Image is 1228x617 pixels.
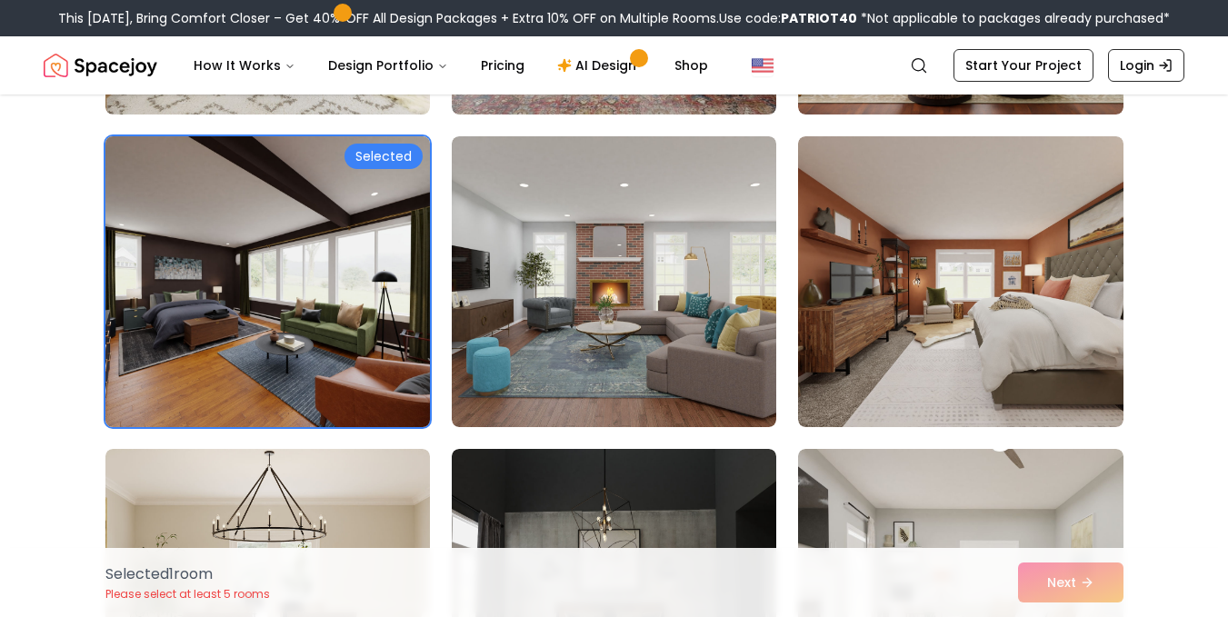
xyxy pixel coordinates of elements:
[44,36,1184,95] nav: Global
[179,47,723,84] nav: Main
[752,55,774,76] img: United States
[798,136,1123,427] img: Room room-33
[781,9,857,27] b: PATRIOT40
[97,129,438,434] img: Room room-31
[314,47,463,84] button: Design Portfolio
[719,9,857,27] span: Use code:
[452,136,776,427] img: Room room-32
[44,47,157,84] a: Spacejoy
[1108,49,1184,82] a: Login
[953,49,1093,82] a: Start Your Project
[58,9,1170,27] div: This [DATE], Bring Comfort Closer – Get 40% OFF All Design Packages + Extra 10% OFF on Multiple R...
[179,47,310,84] button: How It Works
[44,47,157,84] img: Spacejoy Logo
[466,47,539,84] a: Pricing
[857,9,1170,27] span: *Not applicable to packages already purchased*
[105,563,270,585] p: Selected 1 room
[543,47,656,84] a: AI Design
[660,47,723,84] a: Shop
[105,587,270,602] p: Please select at least 5 rooms
[344,144,423,169] div: Selected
